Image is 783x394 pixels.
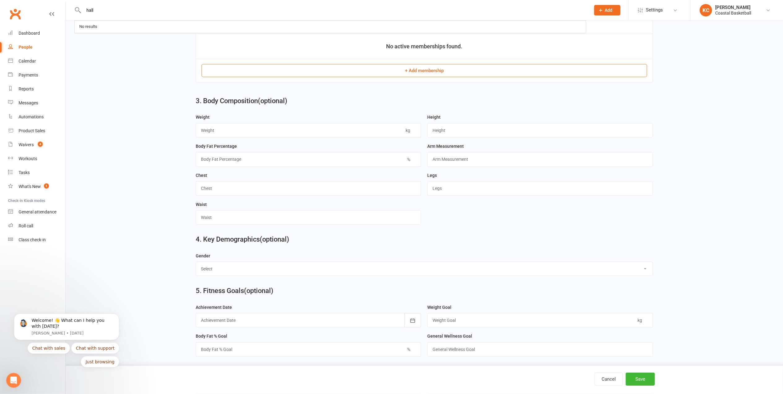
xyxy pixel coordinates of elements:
[19,156,37,161] div: Workouts
[427,313,653,327] input: Weight Goal
[19,31,40,36] div: Dashboard
[427,143,464,150] label: Arm Measurement
[8,96,65,110] a: Messages
[196,236,653,243] h2: 4. Key Demographics
[19,72,38,77] div: Payments
[715,10,751,16] div: Coastal Basketball
[19,223,33,228] div: Roll call
[8,233,65,247] a: Class kiosk mode
[407,347,410,352] span: %
[626,373,655,386] button: Save
[19,237,46,242] div: Class check-in
[260,235,289,243] span: (optional)
[196,304,232,311] label: Achievement Date
[196,201,207,208] label: Waist
[8,205,65,219] a: General attendance kiosk mode
[605,8,613,13] span: Add
[38,142,43,147] span: 4
[19,184,41,189] div: What's New
[19,128,45,133] div: Product Sales
[715,5,751,10] div: [PERSON_NAME]
[8,166,65,180] a: Tasks
[427,123,653,138] input: Height
[8,26,65,40] a: Dashboard
[8,54,65,68] a: Calendar
[594,373,623,386] button: Cancel
[427,172,437,179] label: Legs
[19,45,33,50] div: People
[7,6,23,22] a: Clubworx
[6,373,21,388] iframe: Intercom live chat
[8,180,65,194] a: What's New1
[196,143,237,150] label: Body Fat Percentage
[82,6,586,15] input: Search...
[427,181,653,195] input: Legs
[8,138,65,152] a: Waivers 4
[646,3,663,17] span: Settings
[196,172,207,179] label: Chest
[8,40,65,54] a: People
[196,287,653,295] h2: 5. Fitness Goals
[196,152,421,166] input: Body Fat Percentage
[19,59,36,63] div: Calendar
[196,210,421,225] input: Waist
[8,68,65,82] a: Payments
[8,82,65,96] a: Reports
[427,304,451,311] label: Weight Goal
[19,142,34,147] div: Waivers
[594,5,620,15] button: Add
[5,307,128,371] iframe: Intercom notifications message
[407,157,410,162] span: %
[196,252,210,259] label: Gender
[427,114,441,120] label: Height
[19,100,38,105] div: Messages
[244,287,273,295] span: (optional)
[8,219,65,233] a: Roll call
[196,333,227,339] label: Body Fat % Goal
[427,342,653,357] input: General Wellness Goal
[427,333,472,339] label: General Wellness Goal
[8,124,65,138] a: Product Sales
[196,114,210,120] label: Weight
[8,110,65,124] a: Automations
[427,152,653,166] input: Arm Measurement
[196,123,421,138] input: Weight
[19,114,44,119] div: Automations
[637,318,642,322] span: kg
[19,170,30,175] div: Tasks
[196,342,421,357] input: Body Fat % Goal
[196,34,653,59] td: No active memberships found.
[700,4,712,16] div: KC
[196,181,421,195] input: Chest
[77,22,99,31] div: No results
[196,97,653,105] h2: 3. Body Composition
[8,152,65,166] a: Workouts
[44,183,49,189] span: 1
[258,97,287,105] span: (optional)
[406,128,410,133] span: kg
[19,86,34,91] div: Reports
[19,209,56,214] div: General attendance
[202,64,647,77] button: + Add membership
